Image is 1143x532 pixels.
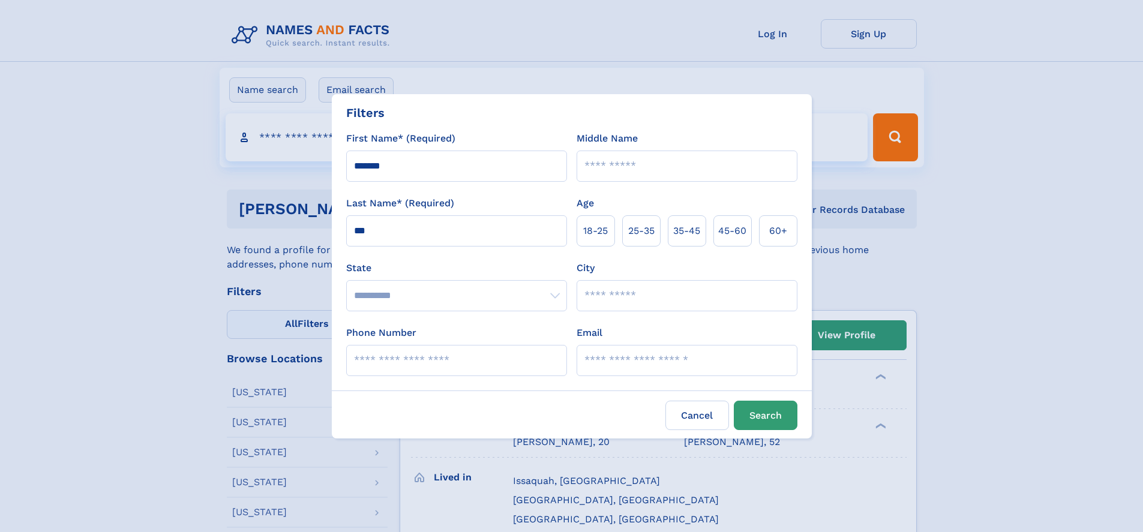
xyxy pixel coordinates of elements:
[577,261,595,275] label: City
[346,326,416,340] label: Phone Number
[346,196,454,211] label: Last Name* (Required)
[583,224,608,238] span: 18‑25
[734,401,797,430] button: Search
[346,131,455,146] label: First Name* (Required)
[346,261,567,275] label: State
[577,131,638,146] label: Middle Name
[673,224,700,238] span: 35‑45
[718,224,746,238] span: 45‑60
[769,224,787,238] span: 60+
[628,224,655,238] span: 25‑35
[577,326,602,340] label: Email
[577,196,594,211] label: Age
[665,401,729,430] label: Cancel
[346,104,385,122] div: Filters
